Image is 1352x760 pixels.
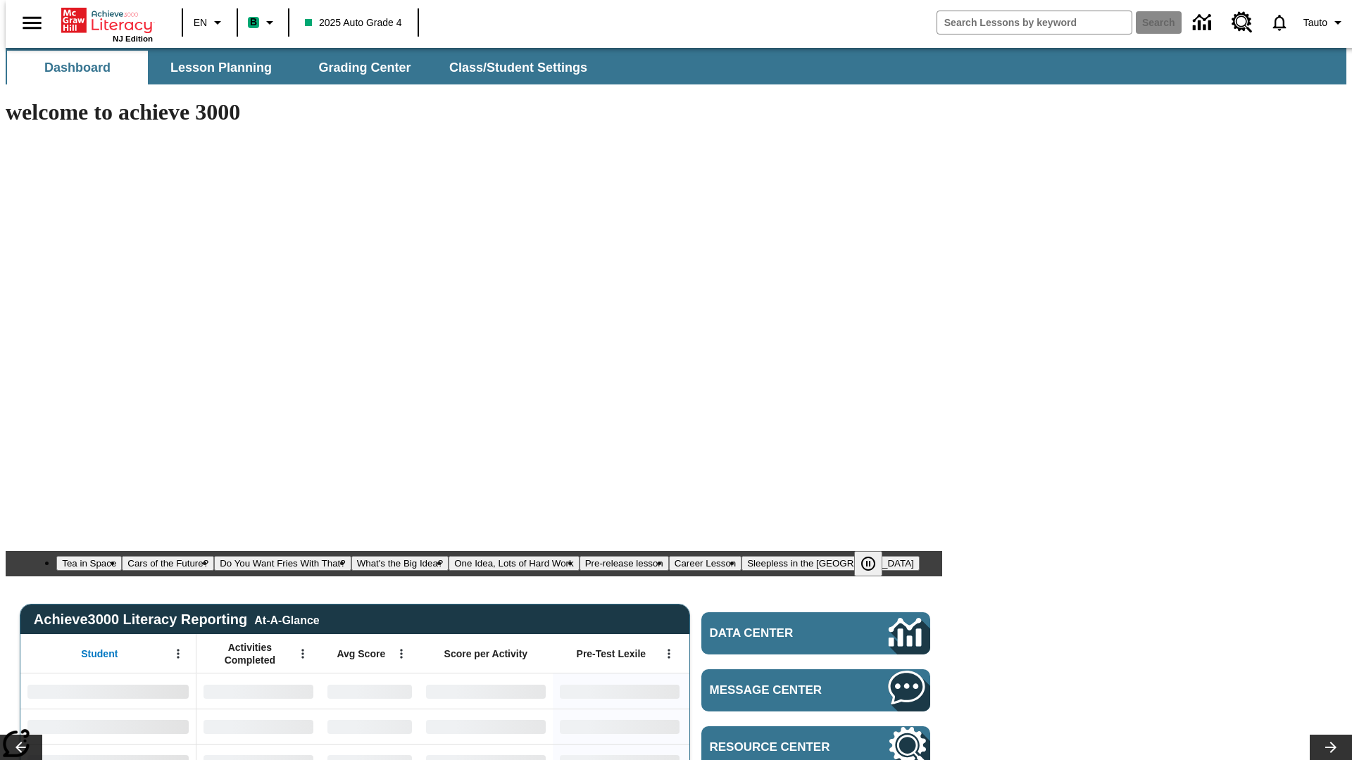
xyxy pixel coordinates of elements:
[196,673,320,709] div: No Data,
[81,647,118,660] span: Student
[292,643,313,664] button: Open Menu
[294,51,435,84] button: Grading Center
[391,643,412,664] button: Open Menu
[1298,10,1352,35] button: Profile/Settings
[1310,735,1352,760] button: Lesson carousel, Next
[168,643,189,664] button: Open Menu
[305,15,402,30] span: 2025 Auto Grade 4
[710,626,841,640] span: Data Center
[34,612,320,628] span: Achieve3000 Literacy Reporting
[242,10,284,35] button: Boost Class color is mint green. Change class color
[214,556,351,571] button: Slide 3 Do You Want Fries With That?
[701,669,930,711] a: Message Center
[6,48,1346,84] div: SubNavbar
[170,60,272,76] span: Lesson Planning
[151,51,292,84] button: Lesson Planning
[1303,15,1327,30] span: Tauto
[61,5,153,43] div: Home
[580,556,669,571] button: Slide 6 Pre-release lesson
[254,612,319,627] div: At-A-Glance
[710,740,846,754] span: Resource Center
[113,34,153,43] span: NJ Edition
[337,647,385,660] span: Avg Score
[438,51,599,84] button: Class/Student Settings
[449,60,587,76] span: Class/Student Settings
[44,60,111,76] span: Dashboard
[701,612,930,654] a: Data Center
[122,556,214,571] button: Slide 2 Cars of the Future?
[187,10,232,35] button: Language: EN, Select a language
[351,556,449,571] button: Slide 4 What's the Big Idea?
[669,556,741,571] button: Slide 7 Career Lesson
[577,647,646,660] span: Pre-Test Lexile
[11,2,53,44] button: Open side menu
[1184,4,1223,42] a: Data Center
[320,673,419,709] div: No Data,
[56,556,122,571] button: Slide 1 Tea in Space
[1223,4,1261,42] a: Resource Center, Will open in new tab
[449,556,579,571] button: Slide 5 One Idea, Lots of Hard Work
[6,51,600,84] div: SubNavbar
[854,551,882,576] button: Pause
[710,683,846,697] span: Message Center
[250,13,257,31] span: B
[196,709,320,744] div: No Data,
[194,15,207,30] span: EN
[7,51,148,84] button: Dashboard
[741,556,920,571] button: Slide 8 Sleepless in the Animal Kingdom
[937,11,1132,34] input: search field
[658,643,680,664] button: Open Menu
[204,641,296,666] span: Activities Completed
[854,551,896,576] div: Pause
[61,6,153,34] a: Home
[444,647,528,660] span: Score per Activity
[318,60,411,76] span: Grading Center
[320,709,419,744] div: No Data,
[1261,4,1298,41] a: Notifications
[6,99,942,125] h1: welcome to achieve 3000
